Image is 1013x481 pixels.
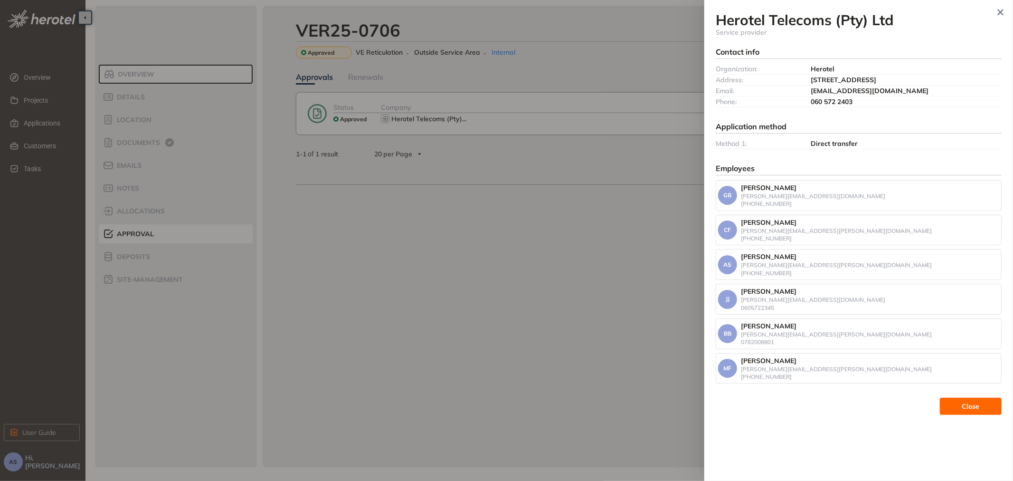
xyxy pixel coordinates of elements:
[726,296,729,302] span: JJ
[741,374,932,380] div: [PHONE_NUMBER]
[811,65,835,73] span: Herotel
[741,356,796,365] span: [PERSON_NAME]
[741,235,932,242] div: [PHONE_NUMBER]
[741,297,885,303] div: [PERSON_NAME][EMAIL_ADDRESS][DOMAIN_NAME]
[962,401,980,412] span: Close
[741,322,796,330] span: [PERSON_NAME]
[741,270,932,277] div: [PHONE_NUMBER]
[741,331,932,338] div: [PERSON_NAME][EMAIL_ADDRESS][PERSON_NAME][DOMAIN_NAME]
[741,339,932,346] div: 0782008801
[741,305,885,311] div: 0605722345
[716,29,1002,37] div: Service provider
[741,218,796,227] span: [PERSON_NAME]
[718,255,737,274] button: AS
[716,164,755,173] span: Employees
[741,366,932,373] div: [PERSON_NAME][EMAIL_ADDRESS][PERSON_NAME][DOMAIN_NAME]
[724,365,732,372] span: MF
[724,330,731,337] span: BB
[741,262,932,269] div: [PERSON_NAME][EMAIL_ADDRESS][PERSON_NAME][DOMAIN_NAME]
[741,201,885,207] div: [PHONE_NUMBER]
[716,97,737,106] span: Phone:
[811,76,877,84] span: [STREET_ADDRESS]
[718,221,737,240] button: CF
[811,87,929,95] span: [EMAIL_ADDRESS][DOMAIN_NAME]
[724,192,732,199] span: GB
[716,122,786,131] span: Application method
[811,97,853,106] span: 060 572 2403
[716,76,743,84] span: Address:
[716,11,1002,29] h3: Herotel Telecoms (Pty) Ltd
[741,252,796,261] span: [PERSON_NAME]
[718,359,737,378] button: MF
[741,193,885,200] div: [PERSON_NAME][EMAIL_ADDRESS][DOMAIN_NAME]
[724,227,731,233] span: CF
[716,65,757,73] span: Organization:
[741,228,932,234] div: [PERSON_NAME][EMAIL_ADDRESS][PERSON_NAME][DOMAIN_NAME]
[724,261,732,268] span: AS
[718,324,737,343] button: BB
[741,287,796,296] span: [PERSON_NAME]
[718,186,737,205] button: GB
[716,47,759,57] span: Contact info
[716,87,734,95] span: Email:
[716,139,747,148] span: Method 1:
[741,183,796,192] span: [PERSON_NAME]
[718,290,737,309] button: JJ
[811,139,858,148] span: Direct transfer
[940,398,1002,415] button: Close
